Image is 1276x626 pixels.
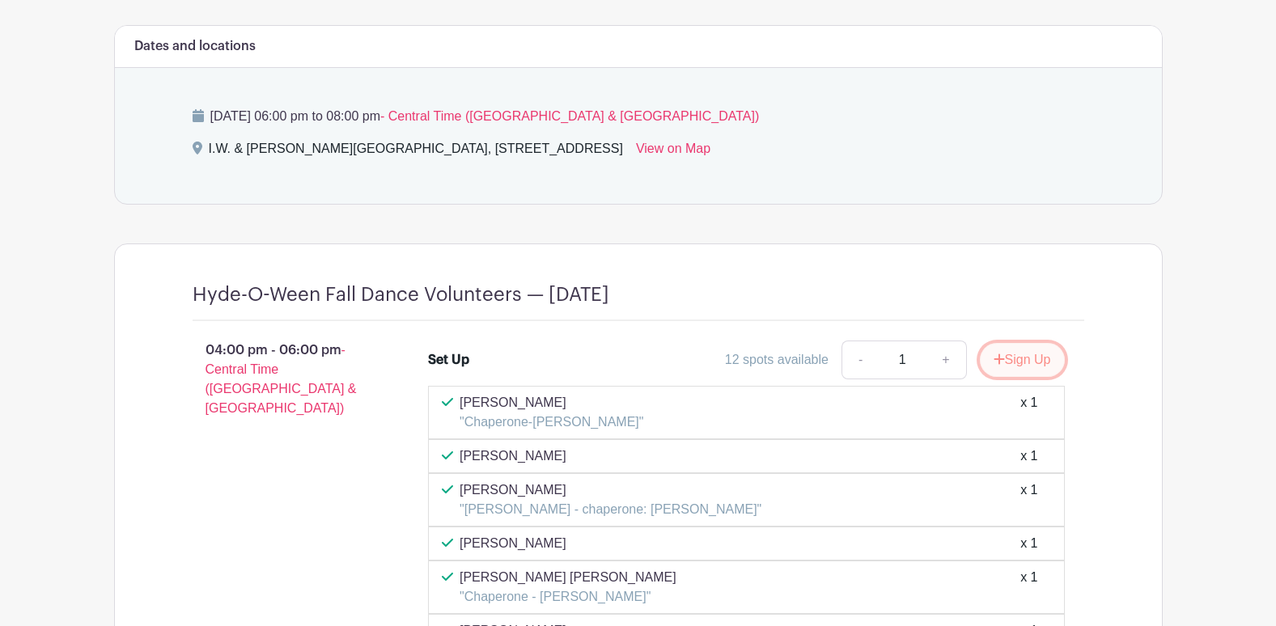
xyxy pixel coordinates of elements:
[428,350,469,370] div: Set Up
[980,343,1065,377] button: Sign Up
[725,350,829,370] div: 12 spots available
[460,500,761,519] p: "[PERSON_NAME] - chaperone: [PERSON_NAME]"
[206,343,357,415] span: - Central Time ([GEOGRAPHIC_DATA] & [GEOGRAPHIC_DATA])
[636,139,710,165] a: View on Map
[460,393,643,412] p: [PERSON_NAME]
[193,283,609,307] h4: Hyde-O-Ween Fall Dance Volunteers — [DATE]
[1020,534,1037,553] div: x 1
[380,109,759,123] span: - Central Time ([GEOGRAPHIC_DATA] & [GEOGRAPHIC_DATA])
[460,534,566,553] p: [PERSON_NAME]
[1020,446,1037,466] div: x 1
[167,334,403,425] p: 04:00 pm - 06:00 pm
[1020,568,1037,607] div: x 1
[926,340,966,379] a: +
[460,480,761,500] p: [PERSON_NAME]
[460,568,676,587] p: [PERSON_NAME] [PERSON_NAME]
[460,587,676,607] p: "Chaperone - [PERSON_NAME]"
[134,39,256,54] h6: Dates and locations
[460,412,643,432] p: "Chaperone-[PERSON_NAME]"
[841,340,879,379] a: -
[1020,393,1037,432] div: x 1
[1020,480,1037,519] div: x 1
[209,139,623,165] div: I.W. & [PERSON_NAME][GEOGRAPHIC_DATA], [STREET_ADDRESS]
[193,107,1084,126] p: [DATE] 06:00 pm to 08:00 pm
[460,446,566,466] p: [PERSON_NAME]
